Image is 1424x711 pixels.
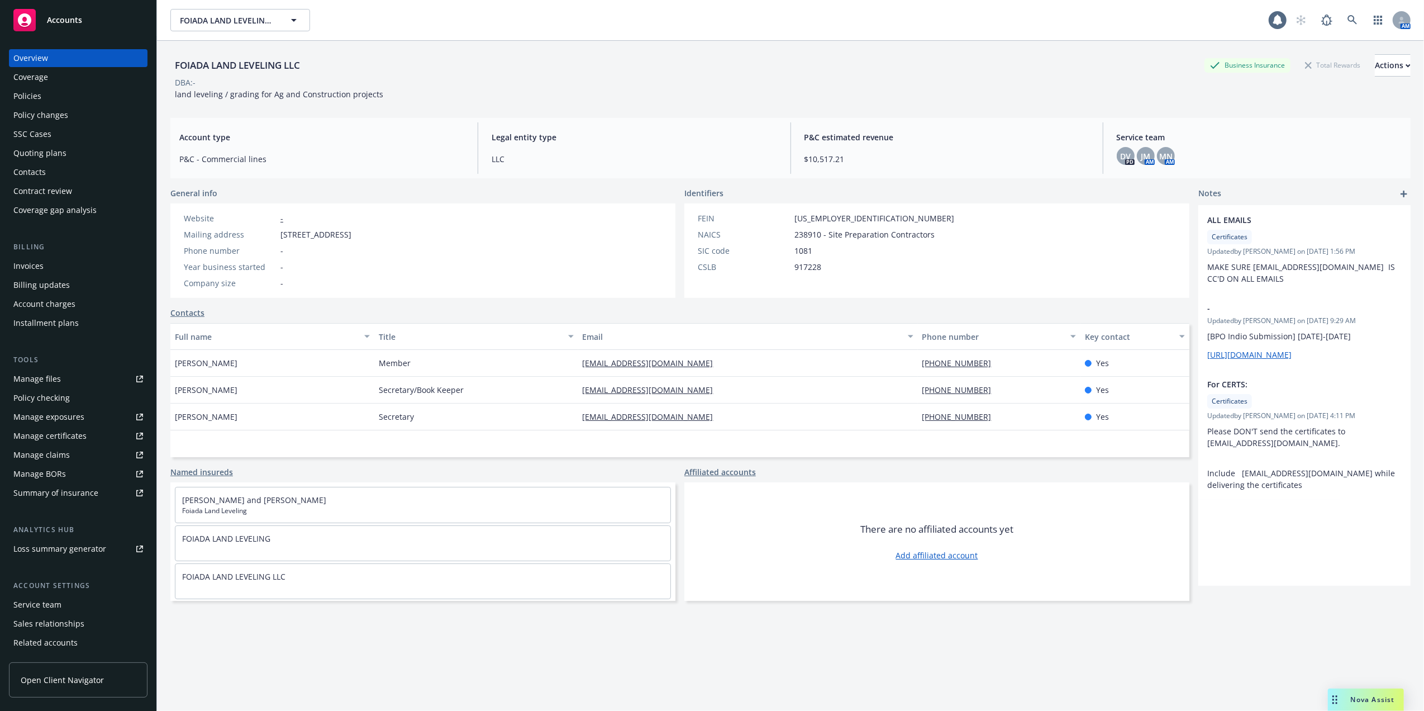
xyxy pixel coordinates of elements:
a: Search [1341,9,1364,31]
span: land leveling / grading for Ag and Construction projects [175,89,383,99]
a: Sales relationships [9,615,147,633]
span: Account type [179,131,464,143]
span: P&C - Commercial lines [179,153,464,165]
a: Account charges [9,295,147,313]
div: Billing updates [13,276,70,294]
div: Policy changes [13,106,68,124]
div: Phone number [922,331,1064,343]
a: Quoting plans [9,144,147,162]
span: Identifiers [684,187,723,199]
span: Accounts [47,16,82,25]
button: Nova Assist [1328,689,1404,711]
a: Policy changes [9,106,147,124]
a: Loss summary generator [9,540,147,558]
div: -Updatedby [PERSON_NAME] on [DATE] 9:29 AM[BPO Indio Submission] [DATE]-[DATE][URL][DOMAIN_NAME] [1198,293,1411,369]
div: Summary of insurance [13,484,98,502]
div: Website [184,212,276,224]
div: Coverage [13,68,48,86]
div: Manage exposures [13,408,84,426]
span: JM [1141,150,1150,162]
a: Accounts [9,4,147,36]
span: General info [170,187,217,199]
span: Yes [1096,357,1109,369]
span: 1081 [794,245,812,257]
div: Billing [9,241,147,253]
span: - [1207,302,1373,314]
p: [BPO Indio Submission] [DATE]-[DATE] [1207,330,1402,342]
div: Drag to move [1328,689,1342,711]
span: Member [379,357,411,369]
a: Manage files [9,370,147,388]
div: Email [583,331,901,343]
div: Year business started [184,261,276,273]
div: FOIADA LAND LEVELING LLC [170,58,304,73]
a: [PERSON_NAME] and [PERSON_NAME] [182,495,326,505]
span: FOIADA LAND LEVELING LLC [180,15,277,26]
div: Account settings [9,580,147,591]
div: Actions [1375,55,1411,76]
div: Manage BORs [13,465,66,483]
div: For CERTS:CertificatesUpdatedby [PERSON_NAME] on [DATE] 4:11 PMPlease DON'T send the certificates... [1198,369,1411,500]
a: Start snowing [1290,9,1312,31]
div: Phone number [184,245,276,257]
span: [PERSON_NAME] [175,357,237,369]
a: SSC Cases [9,125,147,143]
a: - [280,213,283,224]
div: Manage certificates [13,427,87,445]
div: Invoices [13,257,44,275]
span: Updated by [PERSON_NAME] on [DATE] 9:29 AM [1207,316,1402,326]
a: [PHONE_NUMBER] [922,385,1001,395]
a: add [1397,187,1411,201]
a: Contract review [9,182,147,200]
a: Add affiliated account [896,549,978,561]
a: Invoices [9,257,147,275]
div: NAICS [698,229,790,240]
a: Contacts [9,163,147,181]
a: Manage BORs [9,465,147,483]
a: [URL][DOMAIN_NAME] [1207,349,1292,360]
a: Switch app [1367,9,1389,31]
span: Certificates [1212,396,1247,406]
a: Manage claims [9,446,147,464]
a: Installment plans [9,314,147,332]
a: Client features [9,653,147,671]
span: $10,517.21 [804,153,1089,165]
button: Phone number [918,323,1081,350]
a: Billing updates [9,276,147,294]
button: Actions [1375,54,1411,77]
span: Nova Assist [1351,695,1395,704]
span: For CERTS: [1207,378,1373,390]
span: ALL EMAILS [1207,214,1373,226]
span: Secretary [379,411,414,423]
div: Business Insurance [1204,58,1290,72]
a: Named insureds [170,466,233,478]
span: Updated by [PERSON_NAME] on [DATE] 4:11 PM [1207,411,1402,421]
div: Title [379,331,561,343]
a: Contacts [170,307,204,319]
span: Service team [1117,131,1402,143]
div: Mailing address [184,229,276,240]
span: - [280,245,283,257]
div: Tools [9,354,147,366]
div: SIC code [698,245,790,257]
a: Manage exposures [9,408,147,426]
span: There are no affiliated accounts yet [860,523,1013,536]
a: [EMAIL_ADDRESS][DOMAIN_NAME] [583,385,722,395]
span: [US_EMPLOYER_IDENTIFICATION_NUMBER] [794,212,954,224]
button: Title [374,323,578,350]
span: [PERSON_NAME] [175,411,237,423]
a: [PHONE_NUMBER] [922,411,1001,422]
div: Service team [13,596,61,614]
div: Key contact [1085,331,1173,343]
a: [EMAIL_ADDRESS][DOMAIN_NAME] [583,358,722,368]
a: Report a Bug [1316,9,1338,31]
a: Coverage gap analysis [9,201,147,219]
div: Manage files [13,370,61,388]
a: FOIADA LAND LEVELING LLC [182,571,285,582]
div: Installment plans [13,314,79,332]
a: Affiliated accounts [684,466,756,478]
span: DV [1120,150,1131,162]
div: CSLB [698,261,790,273]
div: Analytics hub [9,524,147,535]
